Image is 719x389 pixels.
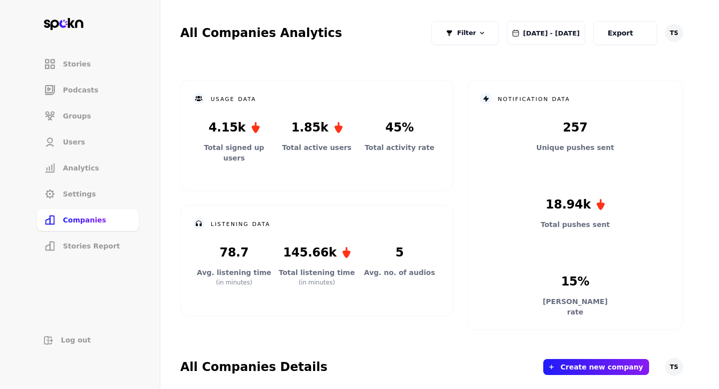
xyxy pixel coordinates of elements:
p: 18.94k [546,195,605,213]
h2: All Companies Analytics [180,25,342,41]
p: Total listening time [277,267,357,278]
a: Analytics [36,156,140,180]
span: [DATE] - [DATE] [523,27,580,38]
p: Total pushes sent [535,219,615,230]
p: 5 [395,243,403,261]
p: 4.15k [209,118,260,136]
a: Users [36,130,140,154]
p: (in minutes) [299,278,335,287]
span: Users [63,137,85,147]
p: Avg. listening time [194,267,274,278]
a: Podcasts [36,78,140,102]
span: Companies [63,215,106,225]
a: Stories Report [36,234,140,258]
p: Total signed up users [194,142,274,163]
span: Settings [63,189,96,199]
p: 78.7 [220,243,249,261]
span: TS [670,363,679,371]
p: 45% [385,118,414,136]
button: Create new company [560,363,643,371]
span: Stories [63,59,91,69]
a: Stories [36,52,140,76]
p: Total activity rate [359,142,439,153]
button: Filter [431,21,498,45]
h2: listening data [211,219,270,228]
button: Export [593,21,657,45]
span: Stories Report [63,241,120,251]
button: TS [665,24,683,42]
h2: All Companies Details [180,359,328,375]
a: Companies [36,208,140,232]
span: Export [608,29,633,37]
p: 15% [561,272,590,290]
h2: usage data [211,94,256,103]
a: Settings [36,182,140,206]
span: TS [670,29,679,37]
p: (in minutes) [216,278,252,287]
a: Groups [36,104,140,128]
span: Log out [61,335,91,345]
span: Analytics [63,163,99,173]
p: Total active users [277,142,357,153]
p: Unique pushes sent [535,142,615,153]
button: TS [665,358,683,376]
span: Groups [63,111,91,121]
button: Log out [36,331,140,349]
h2: notification data [498,94,570,103]
p: 1.85k [292,118,343,136]
span: Filter [457,28,476,38]
p: 257 [563,118,587,136]
p: Avg. no. of audios [359,267,439,278]
p: [PERSON_NAME] rate [535,296,615,317]
p: 145.66k [283,243,351,261]
span: Podcasts [63,85,98,95]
